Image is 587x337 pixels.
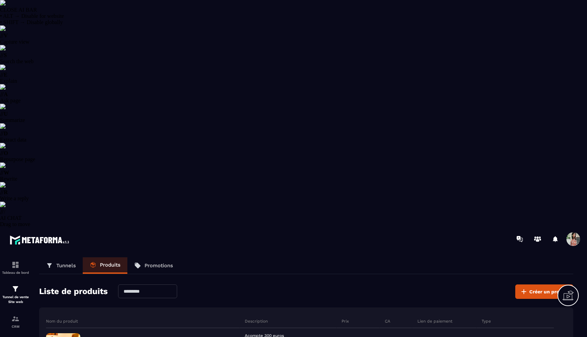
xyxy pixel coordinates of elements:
p: Lien de paiement [417,318,452,324]
img: formation [11,261,20,269]
img: formation [11,285,20,293]
p: Type [482,318,491,324]
p: Prix [342,318,349,324]
a: formationformationTableau de bord [2,256,29,280]
img: logo [10,234,71,246]
a: Promotions [127,257,180,274]
p: Description [245,318,268,324]
a: formationformationCRM [2,310,29,334]
p: CA [385,318,390,324]
p: Nom du produit [46,318,78,324]
a: Produits [83,257,127,274]
p: Tunnels [56,262,76,269]
p: CRM [2,325,29,328]
p: Tableau de bord [2,271,29,274]
h2: Liste de produits [39,284,108,299]
button: Créer un produit [515,284,573,299]
p: Promotions [145,262,173,269]
span: Créer un produit [529,288,569,295]
p: Produits [100,262,120,268]
p: Tunnel de vente Site web [2,295,29,304]
a: formationformationTunnel de vente Site web [2,280,29,310]
a: Tunnels [39,257,83,274]
img: formation [11,315,20,323]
